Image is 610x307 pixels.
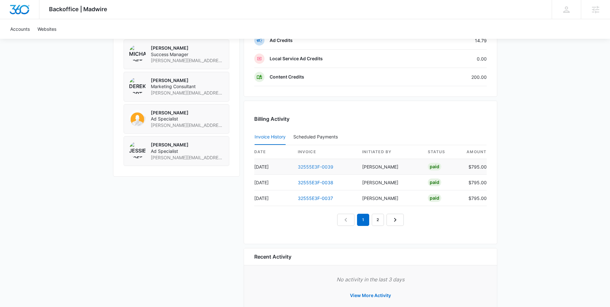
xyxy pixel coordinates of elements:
span: Ad Specialist [151,148,224,154]
div: Paid [428,178,441,186]
td: 200.00 [419,68,487,86]
div: Scheduled Payments [293,135,340,139]
button: Invoice History [255,129,286,145]
p: No activity in the last 3 days [254,276,487,283]
img: Jessie Hoerr [129,142,146,158]
p: Content Credits [270,74,304,80]
span: [PERSON_NAME][EMAIL_ADDRESS][PERSON_NAME][DOMAIN_NAME] [151,57,224,64]
td: $795.00 [461,190,487,206]
span: Marketing Consultant [151,83,224,90]
p: [PERSON_NAME] [151,45,224,51]
p: [PERSON_NAME] [151,77,224,84]
div: Paid [428,163,441,170]
th: Initiated By [357,145,422,159]
span: [PERSON_NAME][EMAIL_ADDRESS][PERSON_NAME][DOMAIN_NAME] [151,154,224,161]
td: $795.00 [461,175,487,190]
td: [PERSON_NAME] [357,190,422,206]
button: View More Activity [344,288,397,303]
td: $795.00 [461,159,487,175]
a: 32555E3F-0039 [298,164,333,170]
span: Ad Specialist [151,116,224,122]
a: Page 2 [372,214,384,226]
td: 0.00 [419,50,487,68]
a: 32555E3F-0038 [298,180,333,185]
p: [PERSON_NAME] [151,110,224,116]
td: [DATE] [254,159,293,175]
a: Accounts [6,19,34,39]
div: Paid [428,194,441,202]
p: [PERSON_NAME] [151,142,224,148]
p: Ad Credits [270,37,293,44]
span: [PERSON_NAME][EMAIL_ADDRESS][DOMAIN_NAME] [151,122,224,129]
span: [PERSON_NAME][EMAIL_ADDRESS][PERSON_NAME][DOMAIN_NAME] [151,90,224,96]
img: Derek Fortier [129,77,146,94]
td: [DATE] [254,175,293,190]
h3: Billing Activity [254,115,487,123]
td: [PERSON_NAME] [357,159,422,175]
nav: Pagination [337,214,404,226]
span: Backoffice | Madwire [49,6,107,12]
th: amount [461,145,487,159]
a: 32555E3F-0037 [298,195,333,201]
a: Websites [34,19,60,39]
a: Next Page [386,214,404,226]
td: 14.79 [419,31,487,50]
p: Local Service Ad Credits [270,55,323,62]
span: Success Manager [151,51,224,58]
td: [DATE] [254,190,293,206]
td: [PERSON_NAME] [357,175,422,190]
th: status [423,145,461,159]
th: invoice [293,145,357,159]
h6: Recent Activity [254,253,291,261]
img: kyl Davis [129,110,146,126]
img: Michael Koethe [129,45,146,62]
em: 1 [357,214,369,226]
th: date [254,145,293,159]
